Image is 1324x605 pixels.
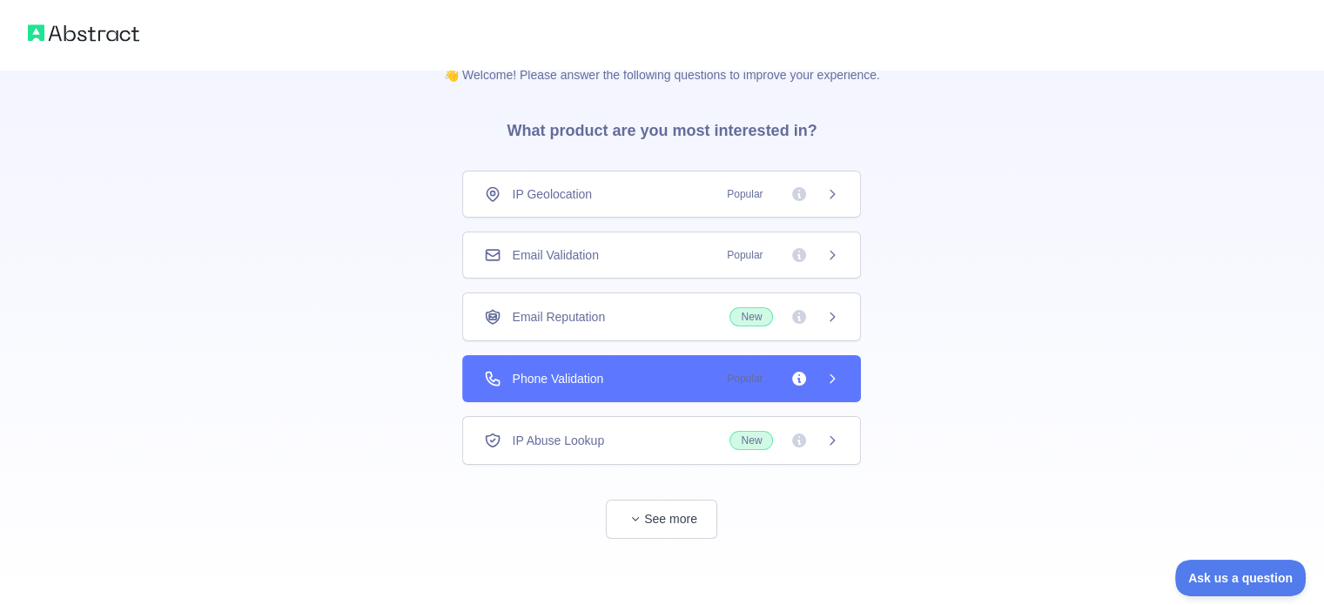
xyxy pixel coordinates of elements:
[606,500,717,539] button: See more
[729,307,773,326] span: New
[512,308,605,326] span: Email Reputation
[716,246,773,264] span: Popular
[512,432,604,449] span: IP Abuse Lookup
[512,246,598,264] span: Email Validation
[28,21,139,45] img: Abstract logo
[512,185,592,203] span: IP Geolocation
[479,84,844,171] h3: What product are you most interested in?
[716,370,773,387] span: Popular
[512,370,603,387] span: Phone Validation
[729,431,773,450] span: New
[716,185,773,203] span: Popular
[1175,560,1307,596] iframe: Toggle Customer Support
